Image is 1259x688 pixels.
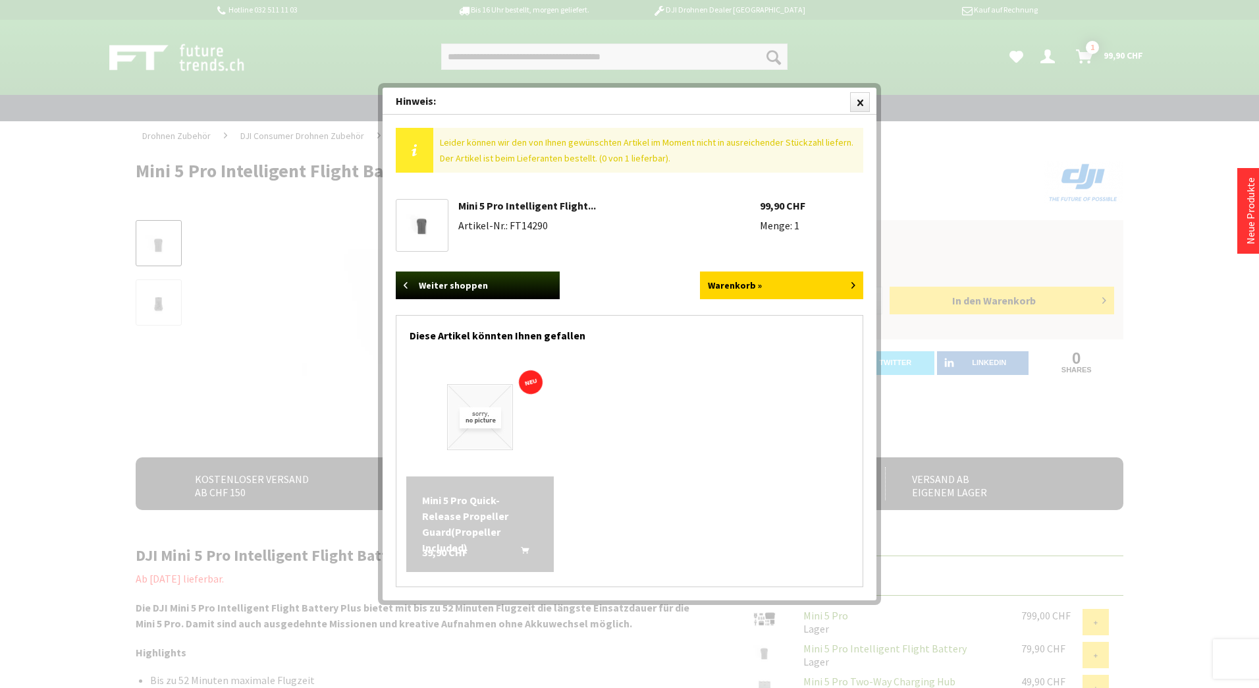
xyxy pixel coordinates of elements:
a: Neue Produkte [1244,177,1257,244]
a: Mini 5 Pro Intelligent Flight... [458,199,596,212]
div: Mini 5 Pro Quick-Release Propeller Guard(Propeller Included) [422,492,539,556]
li: 99,90 CHF [760,199,864,212]
li: Menge: 1 [760,219,864,232]
a: Weiter shoppen [396,272,560,299]
a: Mini 5 Pro Intelligent Flight Battery Plus [400,203,444,248]
div: Hinweis: [383,88,876,115]
span: 39,90 CHF [422,544,468,560]
div: Leider können wir den von Ihnen gewünschten Artikel im Moment nicht in ausreichender Stückzahl li... [433,128,863,173]
button: In den Warenkorb [505,544,537,561]
a: Warenkorb » [700,272,864,299]
a: Mini 5 Pro Quick-Release Propeller Guard(Propeller Included) 39,90 CHF In den Warenkorb [422,492,539,556]
img: Mini 5 Pro Intelligent Flight Battery Plus [400,210,444,240]
li: Artikel-Nr.: FT14290 [458,219,760,232]
img: Mini 5 Pro Quick-Release Propeller Guard(Propeller Included) [447,384,513,450]
div: Diese Artikel könnten Ihnen gefallen [410,316,849,349]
